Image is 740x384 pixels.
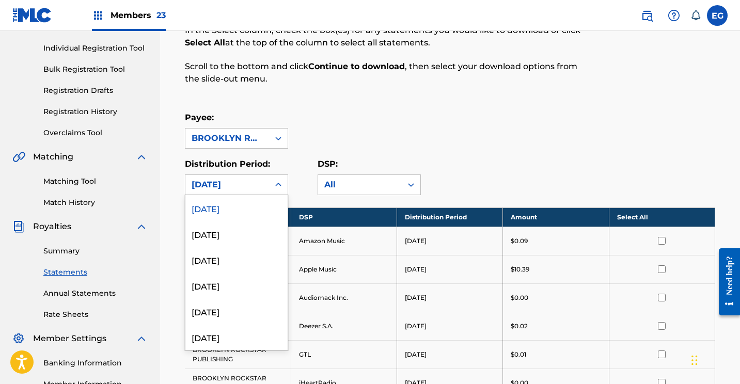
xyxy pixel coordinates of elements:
[664,5,684,26] div: Help
[33,332,106,345] span: Member Settings
[690,10,701,21] div: Notifications
[185,247,288,273] div: [DATE]
[43,267,148,278] a: Statements
[397,283,503,312] td: [DATE]
[43,176,148,187] a: Matching Tool
[397,312,503,340] td: [DATE]
[503,207,609,227] th: Amount
[43,106,148,117] a: Registration History
[511,265,529,274] p: $10.39
[111,9,166,21] span: Members
[707,5,728,26] div: User Menu
[185,159,270,169] label: Distribution Period:
[43,246,148,257] a: Summary
[43,197,148,208] a: Match History
[637,5,657,26] a: Public Search
[185,24,593,49] p: In the Select column, check the box(es) for any statements you would like to download or click at...
[12,151,25,163] img: Matching
[12,220,25,233] img: Royalties
[397,340,503,369] td: [DATE]
[92,9,104,22] img: Top Rightsholders
[43,127,148,138] a: Overclaims Tool
[291,283,397,312] td: Audiomack Inc.
[291,340,397,369] td: GTL
[135,220,148,233] img: expand
[185,195,288,221] div: [DATE]
[33,220,71,233] span: Royalties
[12,8,52,23] img: MLC Logo
[308,61,405,71] strong: Continue to download
[43,288,148,299] a: Annual Statements
[33,151,73,163] span: Matching
[185,298,288,324] div: [DATE]
[291,312,397,340] td: Deezer S.A.
[291,255,397,283] td: Apple Music
[185,221,288,247] div: [DATE]
[511,293,528,302] p: $0.00
[185,340,291,369] td: BROOKLYN ROCKSTAR PUBLISHING
[511,350,526,359] p: $0.01
[324,179,396,191] div: All
[397,207,503,227] th: Distribution Period
[711,241,740,324] iframe: Resource Center
[185,38,225,47] strong: Select All
[156,10,166,20] span: 23
[511,236,528,246] p: $0.09
[185,113,214,122] label: Payee:
[688,334,740,384] iframe: Chat Widget
[185,324,288,350] div: [DATE]
[43,85,148,96] a: Registration Drafts
[135,332,148,345] img: expand
[318,159,338,169] label: DSP:
[609,207,715,227] th: Select All
[641,9,653,22] img: search
[691,345,698,376] div: Drag
[291,207,397,227] th: DSP
[43,64,148,75] a: Bulk Registration Tool
[192,132,263,145] div: BROOKLYN ROCKSTAR PUBLISHING
[185,273,288,298] div: [DATE]
[668,9,680,22] img: help
[43,358,148,369] a: Banking Information
[12,332,25,345] img: Member Settings
[397,255,503,283] td: [DATE]
[397,227,503,255] td: [DATE]
[291,227,397,255] td: Amazon Music
[43,43,148,54] a: Individual Registration Tool
[192,179,263,191] div: [DATE]
[511,322,528,331] p: $0.02
[135,151,148,163] img: expand
[43,309,148,320] a: Rate Sheets
[185,60,593,85] p: Scroll to the bottom and click , then select your download options from the slide-out menu.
